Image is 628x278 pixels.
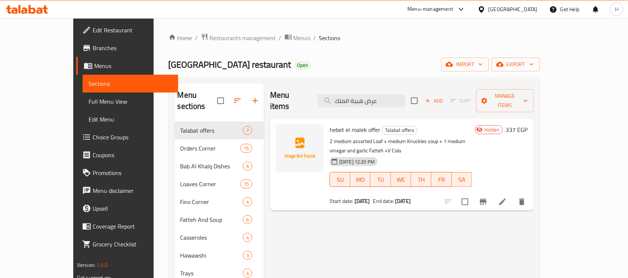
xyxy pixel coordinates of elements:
[314,33,316,42] li: /
[476,89,534,112] button: Manage items
[317,94,405,107] input: search
[89,97,172,106] span: Full Menu View
[241,181,252,188] span: 15
[243,126,252,135] div: items
[174,246,265,264] div: Hawawshi3
[180,180,240,188] span: Loaves Corner
[330,172,350,187] button: SU
[374,174,388,185] span: TU
[93,168,172,177] span: Promotions
[330,196,353,206] span: Start date:
[435,174,449,185] span: FR
[180,126,243,135] div: Talabat offers
[76,146,178,164] a: Coupons
[279,33,282,42] li: /
[446,95,476,107] span: Select section first
[195,33,198,42] li: /
[394,174,408,185] span: WE
[481,126,503,133] span: Hidden
[180,251,243,260] span: Hawawshi
[76,39,178,57] a: Branches
[174,139,265,157] div: Orders Corner15
[180,233,243,242] span: Casseroles
[180,215,243,224] span: Fatteh And Soup
[76,21,178,39] a: Edit Restaurant
[355,196,370,206] b: [DATE]
[243,252,252,259] span: 3
[411,172,432,187] button: TH
[93,43,172,52] span: Branches
[350,172,371,187] button: MO
[174,229,265,246] div: Casseroles4
[180,162,243,171] span: Bab Al Khalq Dishes
[246,92,264,110] button: Add section
[441,58,489,71] button: import
[319,33,340,42] span: Sections
[422,95,446,107] button: Add
[76,200,178,217] a: Upsell
[94,61,172,70] span: Menus
[93,204,172,213] span: Upsell
[174,157,265,175] div: Bab Al Khalq Dishes6
[210,33,276,42] span: Restaurants management
[243,216,252,223] span: 6
[174,175,265,193] div: Loaves Corner15
[371,172,391,187] button: TU
[270,90,308,112] h2: Menu items
[452,172,472,187] button: SA
[180,144,240,153] span: Orders Corner
[513,193,531,211] button: delete
[243,197,252,206] div: items
[89,115,172,124] span: Edit Menu
[243,215,252,224] div: items
[174,122,265,139] div: Talabat offers7
[492,58,540,71] button: export
[240,144,252,153] div: items
[174,193,265,211] div: Fino Corner4
[180,269,243,278] span: Trays
[382,126,417,135] div: Talabat offers
[83,75,178,93] a: Sections
[447,60,483,69] span: import
[285,33,311,43] a: Menus
[395,196,411,206] b: [DATE]
[241,145,252,152] span: 15
[76,217,178,235] a: Coverage Report
[294,33,311,42] span: Menus
[506,125,528,135] h6: 337 EGP
[243,269,252,278] div: items
[96,260,108,270] span: 1.0.0
[407,93,422,109] span: Select section
[243,251,252,260] div: items
[333,174,347,185] span: SU
[498,197,507,206] a: Edit menu item
[243,270,252,277] span: 4
[89,79,172,88] span: Sections
[243,162,252,171] div: items
[180,197,243,206] span: Fino Corner
[169,33,192,42] a: Home
[177,90,218,112] h2: Menu sections
[76,182,178,200] a: Menu disclaimer
[243,233,252,242] div: items
[243,198,252,206] span: 4
[488,5,538,13] div: [GEOGRAPHIC_DATA]
[174,211,265,229] div: Fatteh And Soup6
[408,5,454,14] div: Menu-management
[93,26,172,35] span: Edit Restaurant
[498,60,534,69] span: export
[83,110,178,128] a: Edit Menu
[455,174,470,185] span: SA
[330,124,380,135] span: hebet el malek offer
[391,172,411,187] button: WE
[615,5,618,13] span: H
[93,133,172,142] span: Choice Groups
[228,92,246,110] span: Sort sections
